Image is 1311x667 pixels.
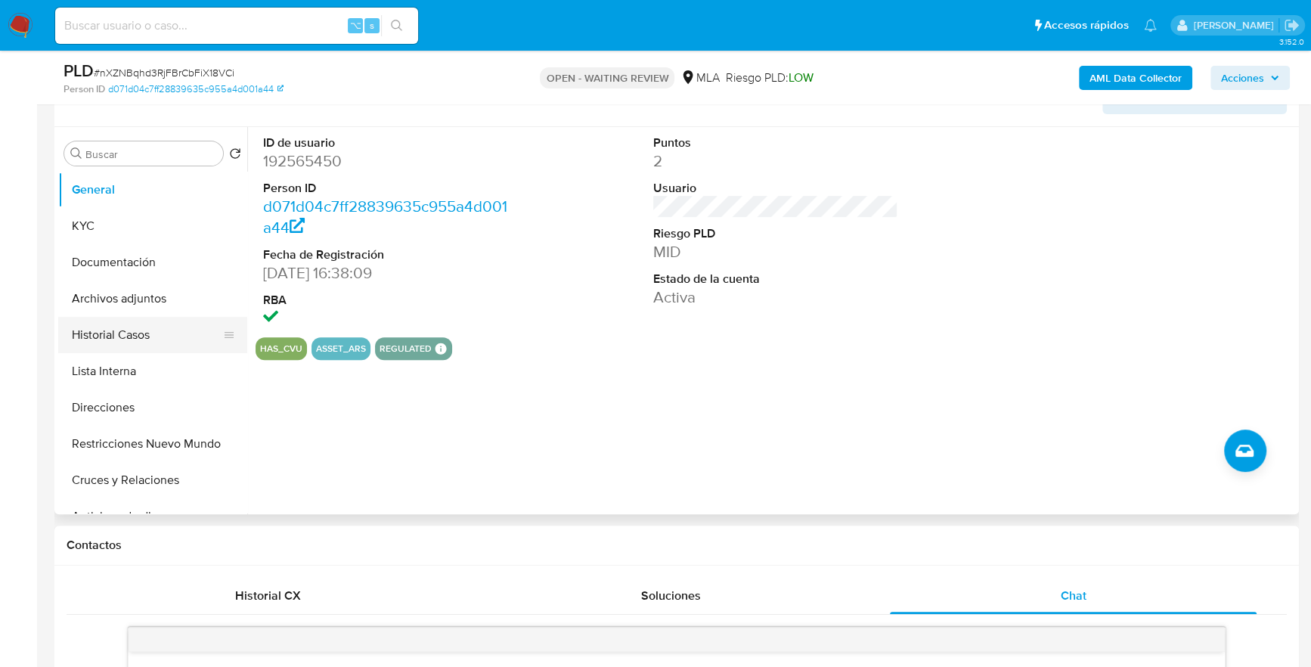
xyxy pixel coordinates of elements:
[1278,36,1303,48] span: 3.152.0
[58,426,247,462] button: Restricciones Nuevo Mundo
[64,82,105,96] b: Person ID
[263,180,508,197] dt: Person ID
[540,67,674,88] p: OPEN - WAITING REVIEW
[1044,17,1129,33] span: Accesos rápidos
[381,15,412,36] button: search-icon
[1221,66,1264,90] span: Acciones
[653,180,898,197] dt: Usuario
[263,135,508,151] dt: ID de usuario
[263,150,508,172] dd: 192565450
[1061,587,1086,604] span: Chat
[64,58,94,82] b: PLD
[58,498,247,535] button: Anticipos de dinero
[58,462,247,498] button: Cruces y Relaciones
[653,225,898,242] dt: Riesgo PLD
[316,346,366,352] button: asset_ars
[58,244,247,281] button: Documentación
[235,587,301,604] span: Historial CX
[263,292,508,309] dt: RBA
[788,69,813,86] span: LOW
[725,70,813,86] span: Riesgo PLD:
[263,262,508,284] dd: [DATE] 16:38:09
[58,172,247,208] button: General
[653,135,898,151] dt: Puntos
[58,317,235,353] button: Historial Casos
[653,150,898,172] dd: 2
[680,70,719,86] div: MLA
[70,147,82,160] button: Buscar
[1144,19,1157,32] a: Notificaciones
[108,82,284,96] a: d071d04c7ff28839635c955a4d001a44
[1193,18,1278,33] p: stefania.bordes@mercadolibre.com
[260,346,302,352] button: has_cvu
[67,538,1287,553] h1: Contactos
[370,18,374,33] span: s
[85,147,217,161] input: Buscar
[263,247,508,263] dt: Fecha de Registración
[653,287,898,308] dd: Activa
[58,281,247,317] button: Archivos adjuntos
[1210,66,1290,90] button: Acciones
[380,346,432,352] button: regulated
[349,18,361,33] span: ⌥
[653,241,898,262] dd: MID
[640,587,700,604] span: Soluciones
[58,389,247,426] button: Direcciones
[58,353,247,389] button: Lista Interna
[94,65,234,80] span: # nXZNBqhd3RjFBrCbFiX18VCi
[653,271,898,287] dt: Estado de la cuenta
[229,147,241,164] button: Volver al orden por defecto
[55,16,418,36] input: Buscar usuario o caso...
[1089,66,1182,90] b: AML Data Collector
[58,208,247,244] button: KYC
[1079,66,1192,90] button: AML Data Collector
[1284,17,1300,33] a: Salir
[263,195,507,238] a: d071d04c7ff28839635c955a4d001a44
